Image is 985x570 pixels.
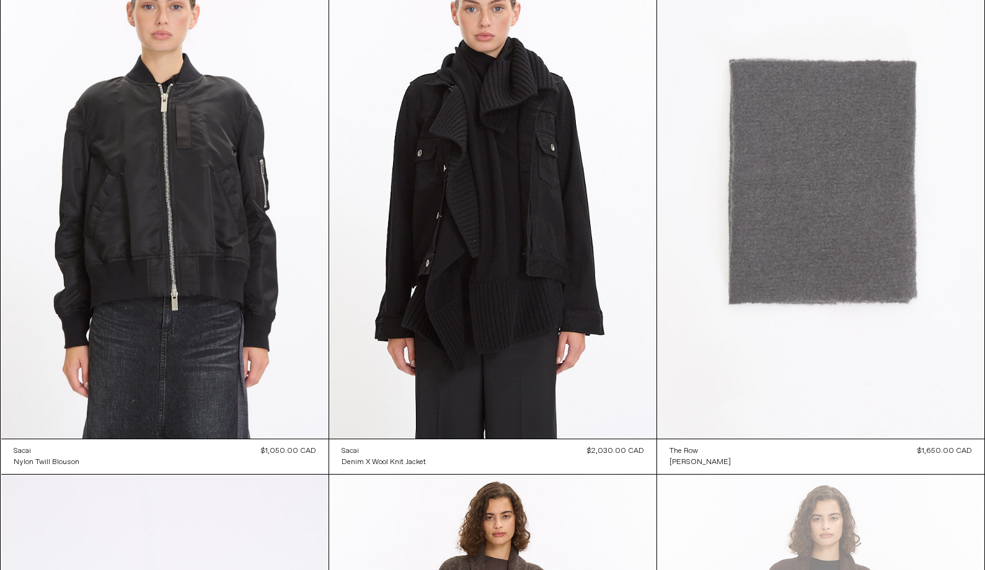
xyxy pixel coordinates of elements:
a: Denim x Wool Knit Jacket [342,457,426,468]
div: [PERSON_NAME] [669,457,731,468]
div: Sacai [14,446,31,457]
a: Nylon Twill Blouson [14,457,79,468]
div: $1,650.00 CAD [917,445,972,457]
div: The Row [669,446,698,457]
div: Sacai [342,446,359,457]
a: Sacai [342,445,426,457]
div: Denim x Wool Knit Jacket [342,457,426,468]
a: Sacai [14,445,79,457]
div: $1,050.00 CAD [261,445,316,457]
a: The Row [669,445,731,457]
a: [PERSON_NAME] [669,457,731,468]
div: Nylon Twill Blouson [14,457,79,468]
div: $2,030.00 CAD [587,445,644,457]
